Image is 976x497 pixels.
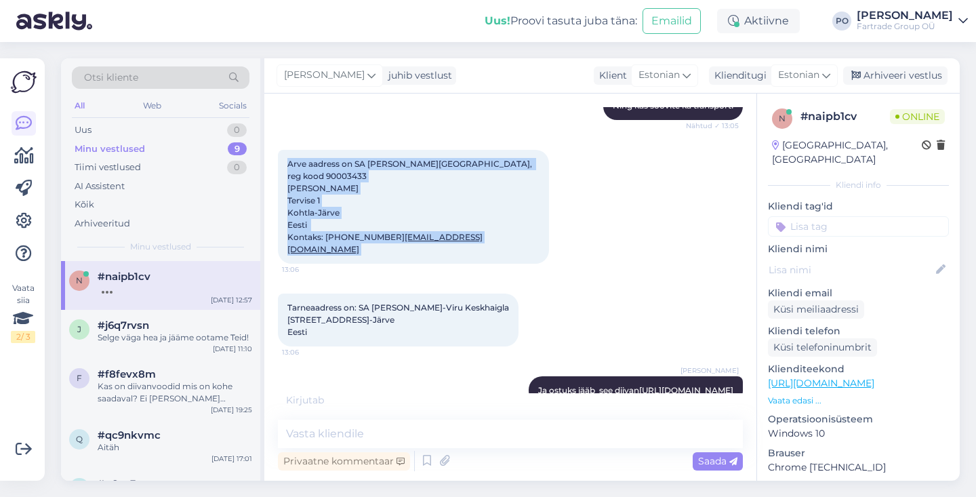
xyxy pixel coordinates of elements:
p: Vaata edasi ... [768,395,949,407]
div: Kas on diivanvoodid mis on kohe saadaval? Ei [PERSON_NAME] oodata, et [PERSON_NAME]? Kirjutage pa... [98,380,252,405]
div: juhib vestlust [383,68,452,83]
span: Estonian [778,68,819,83]
span: 13:06 [282,264,333,275]
div: AI Assistent [75,180,125,193]
div: Uus [75,123,91,137]
div: Aitäh [98,441,252,454]
div: [DATE] 17:01 [211,454,252,464]
div: Aktiivne [717,9,800,33]
p: Kliendi telefon [768,324,949,338]
div: All [72,97,87,115]
span: Ja ostuks jääb see diivan [538,385,733,395]
div: Selge väga hea ja jääme ootame Teid! [98,332,252,344]
span: #f8fevx8m [98,368,156,380]
span: j [77,324,81,334]
span: [PERSON_NAME] [284,68,365,83]
span: Online [890,109,945,124]
input: Lisa tag [768,216,949,237]
span: Tarneaadress on: SA [PERSON_NAME]-Viru Keskhaigla [STREET_ADDRESS]-Järve Eesti [287,302,509,337]
p: Chrome [TECHNICAL_ID] [768,460,949,475]
span: #v6ao3vwr [98,478,156,490]
p: Kliendi tag'id [768,199,949,214]
span: Minu vestlused [130,241,191,253]
span: 13:06 [282,347,333,357]
div: Fartrade Group OÜ [857,21,953,32]
span: #j6q7rvsn [98,319,149,332]
div: PO [832,12,851,31]
p: Operatsioonisüsteem [768,412,949,426]
div: Küsi telefoninumbrit [768,338,877,357]
div: Privaatne kommentaar [278,452,410,471]
div: Minu vestlused [75,142,145,156]
span: #qc9nkvmc [98,429,161,441]
div: [PERSON_NAME] [857,10,953,21]
div: Kirjutab [278,393,743,407]
div: Arhiveeri vestlus [843,66,948,85]
p: Kliendi email [768,286,949,300]
p: Klienditeekond [768,362,949,376]
div: Arhiveeritud [75,217,130,231]
div: Proovi tasuta juba täna: [485,13,637,29]
input: Lisa nimi [769,262,933,277]
div: Vaata siia [11,282,35,343]
span: q [76,434,83,444]
div: Kõik [75,198,94,212]
div: [DATE] 11:10 [213,344,252,354]
span: n [779,113,786,123]
div: # naipb1cv [800,108,890,125]
span: n [76,275,83,285]
div: Klienditugi [709,68,767,83]
div: Tiimi vestlused [75,161,141,174]
p: Windows 10 [768,426,949,441]
a: [PERSON_NAME]Fartrade Group OÜ [857,10,968,32]
div: 2 / 3 [11,331,35,343]
div: 9 [228,142,247,156]
p: Brauser [768,446,949,460]
a: [URL][DOMAIN_NAME] [639,385,733,395]
div: Klient [594,68,627,83]
div: [DATE] 12:57 [211,295,252,305]
div: 0 [227,123,247,137]
p: Kliendi nimi [768,242,949,256]
div: Socials [216,97,249,115]
button: Emailid [643,8,701,34]
b: Uus! [485,14,510,27]
img: Askly Logo [11,69,37,95]
span: #naipb1cv [98,271,150,283]
span: Nähtud ✓ 13:05 [686,121,739,131]
span: Estonian [638,68,680,83]
span: Saada [698,455,737,467]
span: Otsi kliente [84,71,138,85]
div: Kliendi info [768,179,949,191]
div: Web [140,97,164,115]
a: [URL][DOMAIN_NAME] [768,377,874,389]
span: [PERSON_NAME] [680,365,739,376]
div: [GEOGRAPHIC_DATA], [GEOGRAPHIC_DATA] [772,138,922,167]
span: Arve aadress on SA [PERSON_NAME][GEOGRAPHIC_DATA], reg kood 90003433 [PERSON_NAME] Tervise 1 Koht... [287,159,534,254]
div: [DATE] 19:25 [211,405,252,415]
span: f [77,373,82,383]
div: Küsi meiliaadressi [768,300,864,319]
div: 0 [227,161,247,174]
